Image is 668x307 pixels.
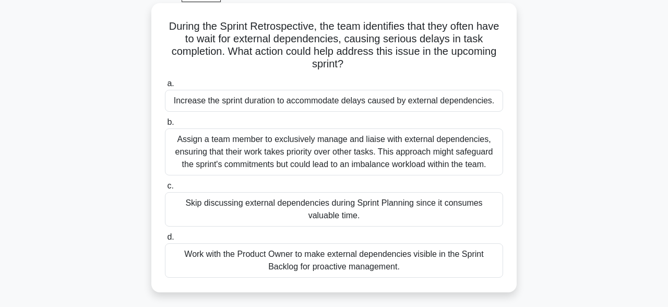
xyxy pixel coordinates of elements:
span: a. [167,79,174,88]
div: Work with the Product Owner to make external dependencies visible in the Sprint Backlog for proac... [165,243,503,278]
span: d. [167,232,174,241]
span: c. [167,181,173,190]
div: Skip discussing external dependencies during Sprint Planning since it consumes valuable time. [165,192,503,227]
div: Assign a team member to exclusively manage and liaise with external dependencies, ensuring that t... [165,128,503,175]
h5: During the Sprint Retrospective, the team identifies that they often have to wait for external de... [164,20,504,71]
span: b. [167,117,174,126]
div: Increase the sprint duration to accommodate delays caused by external dependencies. [165,90,503,112]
